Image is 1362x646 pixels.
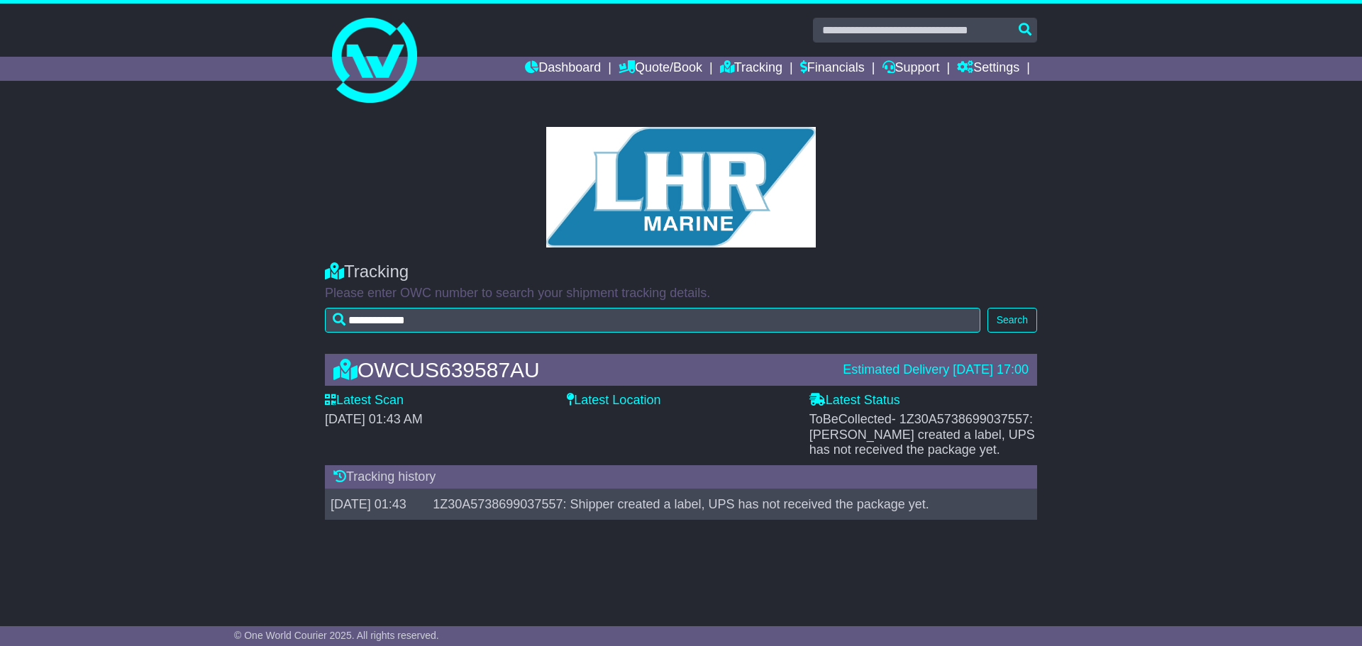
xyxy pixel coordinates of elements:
[325,262,1037,282] div: Tracking
[619,57,702,81] a: Quote/Book
[325,412,423,426] span: [DATE] 01:43 AM
[546,127,816,247] img: GetCustomerLogo
[325,393,404,408] label: Latest Scan
[809,412,1035,457] span: - 1Z30A5738699037557: [PERSON_NAME] created a label, UPS has not received the package yet.
[427,489,1024,520] td: 1Z30A5738699037557: Shipper created a label, UPS has not received the package yet.
[809,393,900,408] label: Latest Status
[525,57,601,81] a: Dashboard
[800,57,865,81] a: Financials
[567,393,660,408] label: Latest Location
[843,362,1029,378] div: Estimated Delivery [DATE] 17:00
[325,489,427,520] td: [DATE] 01:43
[809,412,1035,457] span: ToBeCollected
[325,286,1037,301] p: Please enter OWC number to search your shipment tracking details.
[957,57,1019,81] a: Settings
[882,57,940,81] a: Support
[234,630,439,641] span: © One World Courier 2025. All rights reserved.
[987,308,1037,333] button: Search
[720,57,782,81] a: Tracking
[326,358,836,382] div: OWCUS639587AU
[325,465,1037,489] div: Tracking history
